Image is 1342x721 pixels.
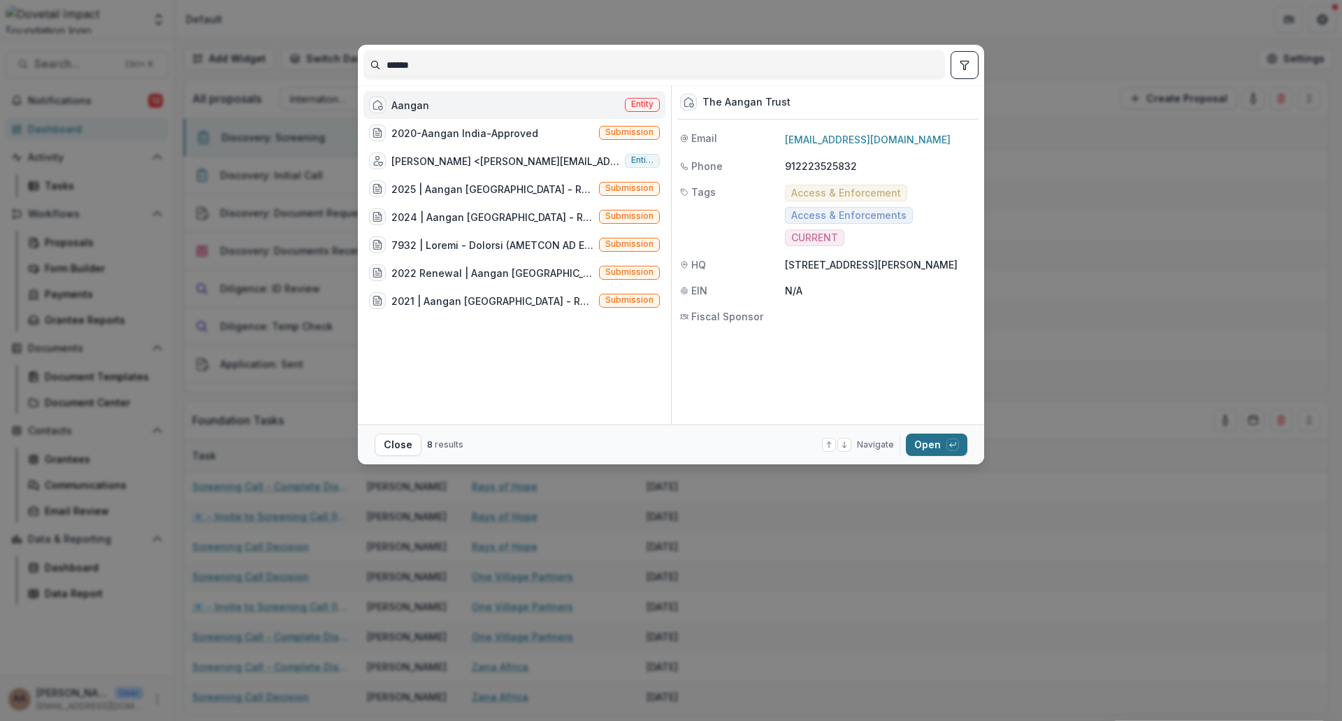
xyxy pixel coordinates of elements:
div: 2024 | Aangan [GEOGRAPHIC_DATA] - Renewal [391,210,593,224]
div: 2021 | Aangan [GEOGRAPHIC_DATA] - Renewal [391,294,593,308]
p: 912223525832 [785,159,976,173]
button: toggle filters [951,51,979,79]
span: Fiscal Sponsor [691,309,763,324]
span: Submission [605,239,654,249]
div: Aangan [391,98,429,113]
div: 2022 Renewal | Aangan [GEOGRAPHIC_DATA] [391,266,593,280]
span: 8 [427,439,433,450]
span: Access & Enforcements [791,210,907,222]
div: 2020-Aangan India-Approved [391,126,538,141]
div: The Aangan Trust [702,97,791,108]
span: Submission [605,211,654,221]
p: N/A [785,283,976,298]
button: Close [375,434,421,456]
div: [PERSON_NAME] <[PERSON_NAME][EMAIL_ADDRESS][DOMAIN_NAME]> <[PERSON_NAME][EMAIL_ADDRESS][DOMAIN_NA... [391,154,619,169]
span: Entity user [631,155,654,165]
div: 7932 | Loremi - Dolorsi (AMETCON AD ELITSEDD EIUSM TE INCIDI, UTL, ETD MAGNAALIQUA: Enimad?m veni... [391,238,593,252]
span: Navigate [857,438,894,451]
span: Email [691,131,717,145]
div: 2025 | Aangan [GEOGRAPHIC_DATA] - Renewal [391,182,593,197]
span: HQ [691,257,706,272]
span: Access & Enforcement [791,187,901,199]
span: Phone [691,159,723,173]
span: Submission [605,183,654,193]
span: Submission [605,127,654,137]
button: Open [906,434,967,456]
span: Tags [691,185,716,199]
span: EIN [691,283,707,298]
span: Submission [605,295,654,305]
span: Entity [631,99,654,109]
span: Submission [605,267,654,277]
span: results [435,439,463,450]
a: [EMAIL_ADDRESS][DOMAIN_NAME] [785,134,951,145]
p: [STREET_ADDRESS][PERSON_NAME] [785,257,976,272]
span: CURRENT [791,232,838,244]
